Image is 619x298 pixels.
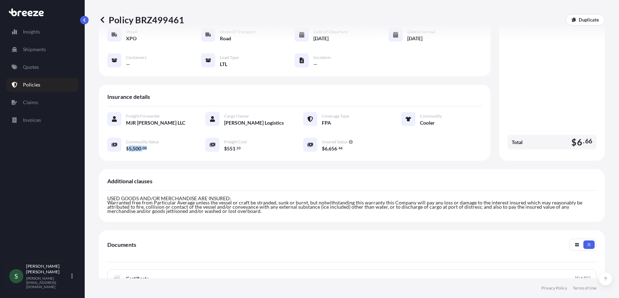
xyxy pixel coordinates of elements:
a: Duplicate [566,14,605,25]
p: [PERSON_NAME] [PERSON_NAME] [26,263,70,275]
span: 00 [143,147,147,149]
span: $ [126,146,129,151]
a: Privacy Policy [541,285,567,291]
span: MJR [PERSON_NAME] LLC [126,119,185,126]
p: Policies [23,81,40,88]
span: 6 [577,138,582,147]
span: Coverage Type [322,113,349,119]
span: Load Type [220,55,239,60]
span: Incoterm [313,55,331,60]
a: Invoices [6,113,79,127]
span: [PERSON_NAME] Logistics [224,119,284,126]
span: $ [571,138,577,147]
span: Documents [107,241,136,248]
p: USED GOODS AND/OR MERCHANDISE ARE INSURED: [107,196,596,201]
a: Terms of Use [573,285,596,291]
p: Claims [23,99,38,106]
text: PDF [115,278,119,281]
span: S [14,273,18,280]
span: Insurance details [107,93,150,100]
p: [PERSON_NAME][EMAIL_ADDRESS][DOMAIN_NAME] [26,276,70,289]
span: Freight Cost [224,139,247,145]
a: Insights [6,25,79,39]
span: Commodity Value [126,139,159,145]
span: Cooler [420,119,435,126]
span: 500 [133,146,141,151]
p: Shipments [23,46,46,53]
span: Commodity [420,113,442,119]
p: Insights [23,28,40,35]
span: . [583,139,584,143]
a: Policies [6,78,79,92]
span: 66 [585,139,592,143]
a: Quotes [6,60,79,74]
span: $ [322,146,325,151]
span: LTL [220,61,227,68]
span: Insured Value [322,139,347,145]
span: Total [512,139,523,146]
span: 6 [325,146,327,151]
span: — [313,61,318,68]
span: Certificate [126,275,149,282]
div: [DATE] [575,275,590,282]
a: Shipments [6,42,79,56]
span: 5 [129,146,132,151]
a: PDFCertificate[DATE] [107,269,596,288]
span: . [235,147,236,149]
span: . [337,147,338,149]
span: , [327,146,329,151]
span: Additional clauses [107,178,152,185]
p: Policy BRZ499461 [99,14,184,25]
span: — [126,61,130,68]
span: 551 [227,146,235,151]
span: 656 [329,146,337,151]
span: Freight Forwarder [126,113,160,119]
p: Quotes [23,64,39,71]
span: 46 [338,147,343,149]
a: Claims [6,95,79,109]
span: FPA [322,119,331,126]
span: Cargo Owner [224,113,249,119]
span: 33 [236,147,241,149]
span: $ [224,146,227,151]
span: , [132,146,133,151]
span: Containers [126,55,146,60]
p: Duplicate [579,16,599,23]
p: Invoices [23,117,41,124]
p: Warranted free from Particular Average unless the vessel or craft be stranded, sunk or burnt, but... [107,201,596,213]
